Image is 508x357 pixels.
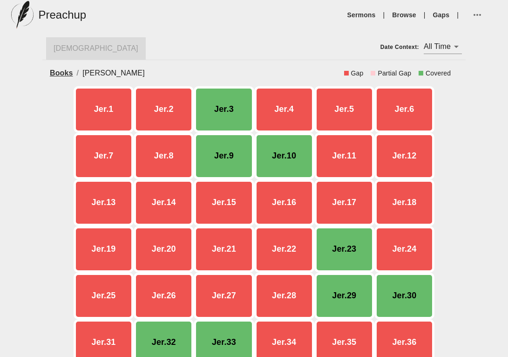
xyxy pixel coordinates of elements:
div: Covered [426,69,451,78]
div: [DEMOGRAPHIC_DATA] [46,37,146,60]
div: Jer.25 [74,273,134,319]
div: Jer.30 [374,273,434,319]
img: preachup-logo.png [11,1,34,29]
p: [PERSON_NAME] [82,68,145,79]
div: Jer.1 [74,86,134,133]
a: Books [50,69,73,77]
div: Jer.15 [194,179,254,226]
nav: breadcrumb [50,68,344,79]
li: | [453,10,462,20]
li: / [77,68,79,79]
div: Jer.24 [374,226,434,273]
div: Jer.12 [374,133,434,179]
div: Jer.16 [254,179,314,226]
div: Jer.13 [74,179,134,226]
div: Jer.4 [254,86,314,133]
div: Jer.8 [134,133,194,179]
div: Jer.5 [314,86,374,133]
div: Jer.3 [194,86,254,133]
div: Jer.17 [314,179,374,226]
div: Jer.20 [134,226,194,273]
div: Jer.29 [314,273,374,319]
div: Jer.26 [134,273,194,319]
div: Jer.9 [194,133,254,179]
div: Jer.27 [194,273,254,319]
span: Date Context: [380,44,419,50]
div: Jer.10 [254,133,314,179]
div: Jer.18 [374,179,434,226]
div: Jer.11 [314,133,374,179]
li: | [379,10,389,20]
a: Gaps [433,10,450,20]
div: Jer.7 [74,133,134,179]
iframe: Drift Widget Chat Controller [461,310,497,346]
div: All Time [424,39,462,54]
a: Sermons [347,10,376,20]
li: | [420,10,429,20]
a: Browse [392,10,416,20]
div: Jer.2 [134,86,194,133]
h5: Preachup [38,7,86,22]
div: Jer.14 [134,179,194,226]
div: Partial Gap [378,69,411,78]
div: Gap [351,69,364,78]
div: Jer.19 [74,226,134,273]
div: Jer.22 [254,226,314,273]
div: Jer.23 [314,226,374,273]
div: Jer.28 [254,273,314,319]
span: [DEMOGRAPHIC_DATA] [54,43,138,54]
div: Jer.6 [374,86,434,133]
div: Jer.21 [194,226,254,273]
